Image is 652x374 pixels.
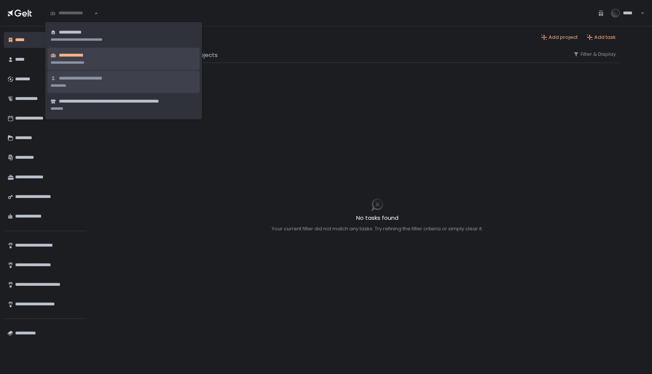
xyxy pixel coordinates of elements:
[195,51,218,60] span: Projects
[573,51,616,58] button: Filter & Display
[541,34,578,41] button: Add project
[50,9,94,17] input: Search for option
[272,225,483,232] div: Your current filter did not match any tasks. Try refining the filter criteria or simply clear it.
[587,34,616,41] button: Add task
[45,5,98,21] div: Search for option
[272,214,483,222] h2: No tasks found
